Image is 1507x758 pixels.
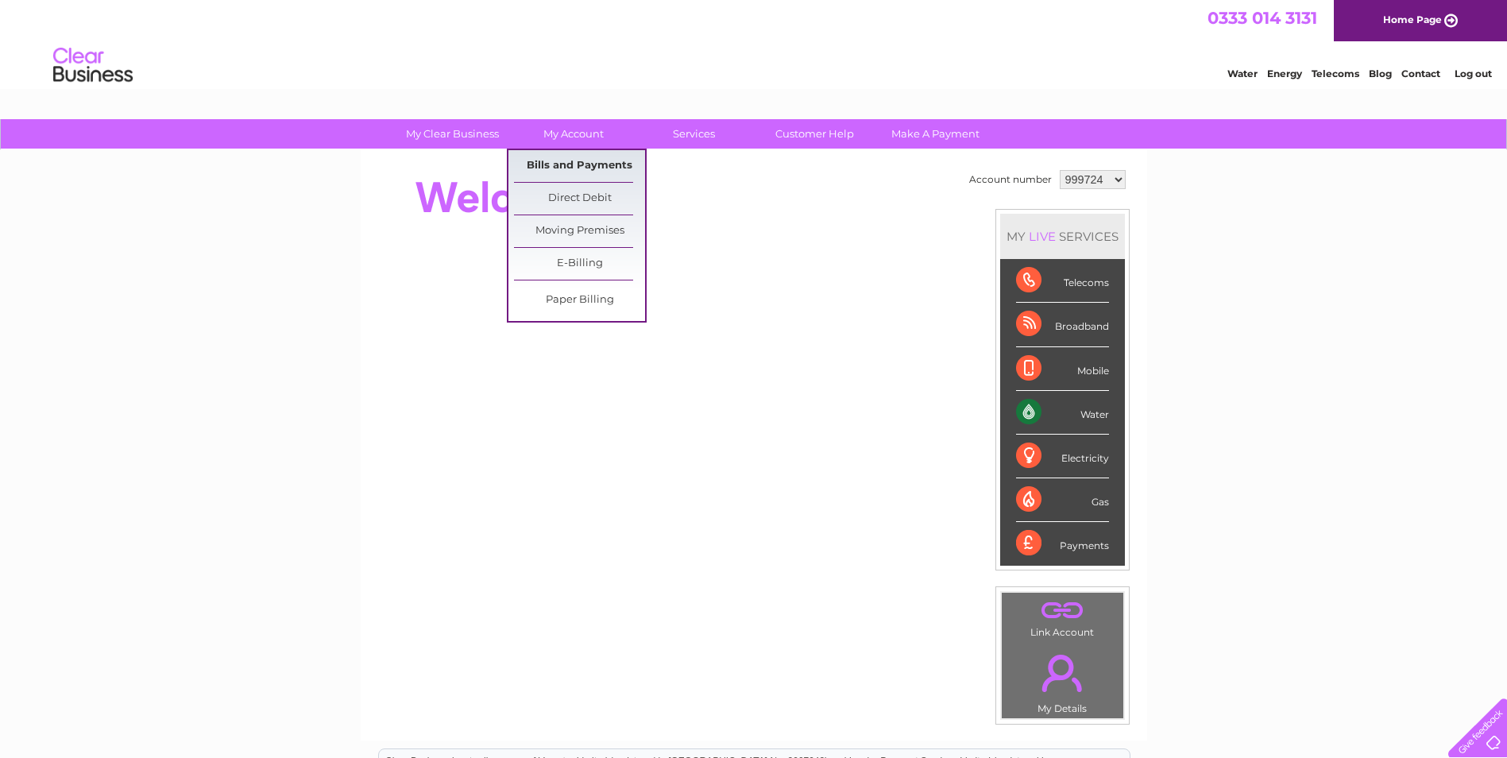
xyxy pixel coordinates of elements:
[52,41,133,90] img: logo.png
[1016,347,1109,391] div: Mobile
[749,119,880,149] a: Customer Help
[965,166,1056,193] td: Account number
[1016,303,1109,346] div: Broadband
[1001,592,1124,642] td: Link Account
[1227,68,1258,79] a: Water
[514,183,645,215] a: Direct Debit
[508,119,639,149] a: My Account
[514,248,645,280] a: E-Billing
[1026,229,1059,244] div: LIVE
[1001,641,1124,719] td: My Details
[1000,214,1125,259] div: MY SERVICES
[514,150,645,182] a: Bills and Payments
[1016,435,1109,478] div: Electricity
[514,284,645,316] a: Paper Billing
[1208,8,1317,28] a: 0333 014 3131
[628,119,759,149] a: Services
[1016,522,1109,565] div: Payments
[1455,68,1492,79] a: Log out
[1016,391,1109,435] div: Water
[379,9,1130,77] div: Clear Business is a trading name of Verastar Limited (registered in [GEOGRAPHIC_DATA] No. 3667643...
[1016,478,1109,522] div: Gas
[1312,68,1359,79] a: Telecoms
[1006,597,1119,625] a: .
[514,215,645,247] a: Moving Premises
[870,119,1001,149] a: Make A Payment
[1369,68,1392,79] a: Blog
[1006,645,1119,701] a: .
[1016,259,1109,303] div: Telecoms
[1401,68,1440,79] a: Contact
[1267,68,1302,79] a: Energy
[387,119,518,149] a: My Clear Business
